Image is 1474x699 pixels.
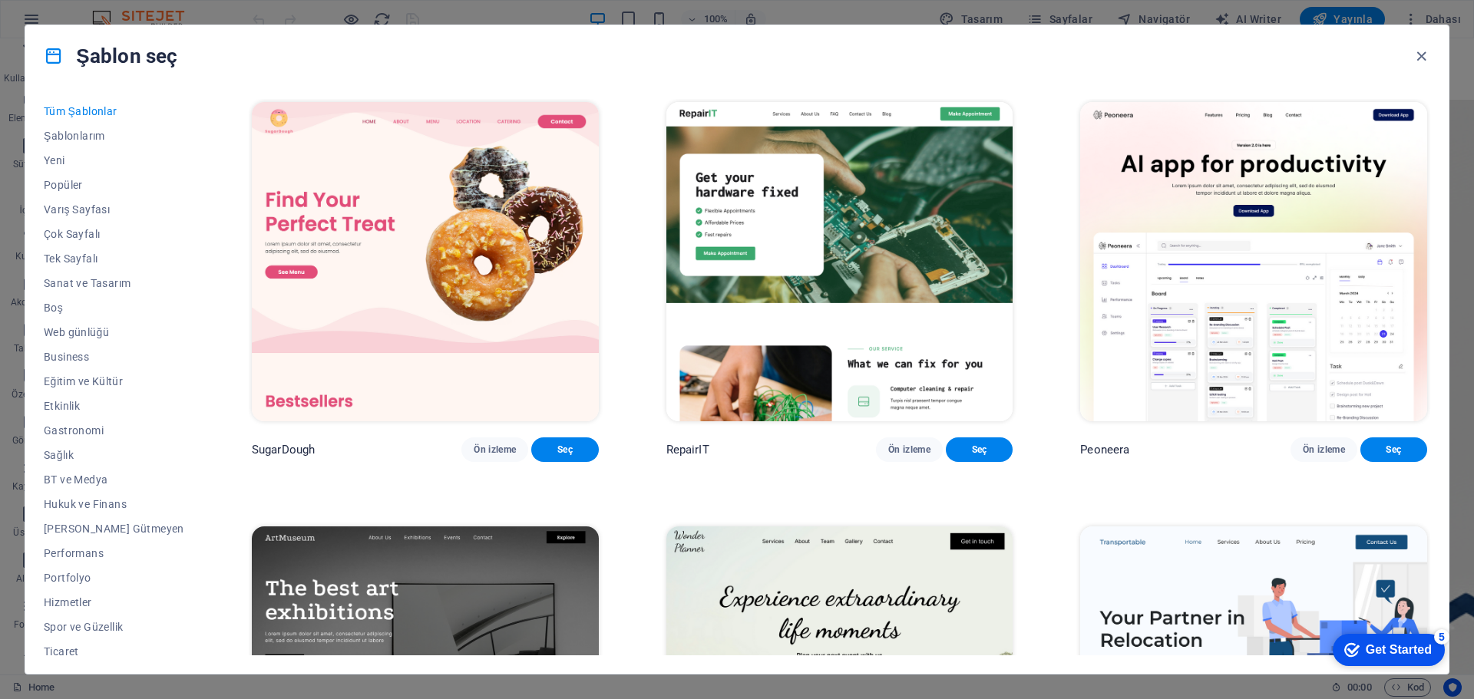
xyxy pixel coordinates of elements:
[1080,102,1427,421] img: Peoneera
[44,443,184,467] button: Sağlık
[12,8,124,40] div: Get Started 5 items remaining, 0% complete
[44,473,184,486] span: BT ve Medya
[1303,443,1345,456] span: Ön izleme
[44,197,184,222] button: Varış Sayfası
[44,179,184,191] span: Popüler
[44,492,184,516] button: Hukuk ve Finans
[44,222,184,246] button: Çok Sayfalı
[44,369,184,394] button: Eğitim ve Kültür
[114,3,129,18] div: 5
[44,148,184,173] button: Yeni
[876,437,943,462] button: Ön izleme
[44,105,184,117] span: Tüm Şablonlar
[44,271,184,295] button: Sanat ve Tasarım
[44,547,184,559] span: Performans
[252,442,315,457] p: SugarDough
[44,130,184,142] span: Şablonlarım
[44,615,184,639] button: Spor ve Güzellik
[474,443,516,456] span: Ön izleme
[44,375,184,387] span: Eğitim ve Kültür
[44,228,184,240] span: Çok Sayfalı
[44,320,184,345] button: Web günlüğü
[888,443,930,456] span: Ön izleme
[44,639,184,664] button: Ticaret
[44,565,184,590] button: Portfolyo
[44,590,184,615] button: Hizmetler
[1291,437,1357,462] button: Ön izleme
[461,437,528,462] button: Ön izleme
[44,345,184,369] button: Business
[44,246,184,271] button: Tek Sayfalı
[44,467,184,492] button: BT ve Medya
[531,437,598,462] button: Seç
[44,449,184,461] span: Sağlık
[44,645,184,658] span: Ticaret
[544,443,586,456] span: Seç
[44,516,184,541] button: [PERSON_NAME] Gütmeyen
[958,443,1000,456] span: Seç
[44,154,184,167] span: Yeni
[44,173,184,197] button: Popüler
[44,400,184,412] span: Etkinlik
[44,326,184,338] span: Web günlüğü
[1080,442,1129,457] p: Peoneera
[44,44,177,68] h4: Şablon seç
[1373,443,1415,456] span: Seç
[44,572,184,584] span: Portfolyo
[44,541,184,565] button: Performans
[44,424,184,437] span: Gastronomi
[44,203,184,216] span: Varış Sayfası
[666,442,709,457] p: RepairIT
[44,124,184,148] button: Şablonlarım
[44,295,184,320] button: Boş
[44,302,184,314] span: Boş
[44,99,184,124] button: Tüm Şablonlar
[44,277,184,289] span: Sanat ve Tasarım
[44,394,184,418] button: Etkinlik
[946,437,1013,462] button: Seç
[45,17,111,31] div: Get Started
[252,102,599,421] img: SugarDough
[44,252,184,265] span: Tek Sayfalı
[44,596,184,608] span: Hizmetler
[44,418,184,443] button: Gastronomi
[44,523,184,535] span: [PERSON_NAME] Gütmeyen
[44,351,184,363] span: Business
[44,621,184,633] span: Spor ve Güzellik
[44,498,184,510] span: Hukuk ve Finans
[1360,437,1427,462] button: Seç
[666,102,1013,421] img: RepairIT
